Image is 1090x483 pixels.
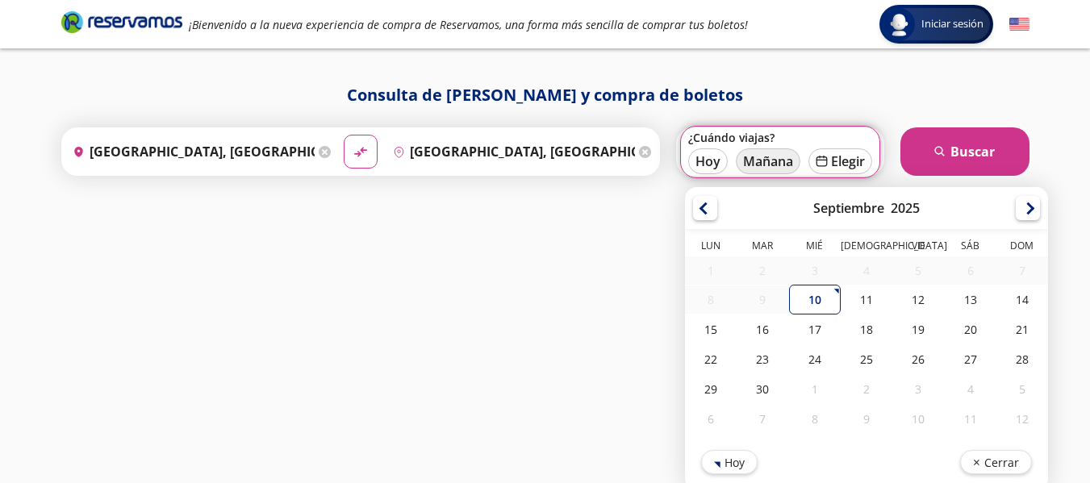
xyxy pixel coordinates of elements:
div: 13-Sep-25 [944,285,996,314]
div: 2025 [891,199,920,217]
div: 12-Oct-25 [996,404,1047,434]
div: 01-Sep-25 [685,256,737,285]
div: 05-Sep-25 [892,256,944,285]
div: 10-Oct-25 [892,404,944,434]
div: 08-Sep-25 [685,285,737,314]
span: Iniciar sesión [915,16,990,32]
div: 25-Sep-25 [840,344,892,374]
th: Jueves [840,239,892,256]
div: 29-Sep-25 [685,374,737,404]
div: 17-Sep-25 [788,314,840,344]
div: 28-Sep-25 [996,344,1047,374]
button: Cerrar [959,450,1031,474]
button: Buscar [900,127,1029,176]
input: Buscar Destino [386,131,635,172]
label: ¿Cuándo viajas? [688,130,872,145]
button: Elegir [808,148,872,174]
div: 01-Oct-25 [788,374,840,404]
div: 26-Sep-25 [892,344,944,374]
div: 04-Sep-25 [840,256,892,285]
div: 04-Oct-25 [944,374,996,404]
th: Viernes [892,239,944,256]
div: 10-Sep-25 [788,285,840,314]
div: 12-Sep-25 [892,285,944,314]
div: 07-Oct-25 [737,404,788,434]
div: 09-Sep-25 [737,285,788,314]
div: 07-Sep-25 [996,256,1047,285]
div: 30-Sep-25 [737,374,788,404]
div: 06-Sep-25 [944,256,996,285]
div: 16-Sep-25 [737,314,788,344]
th: Miércoles [788,239,840,256]
button: English [1009,15,1029,35]
i: Brand Logo [61,10,182,34]
div: 18-Sep-25 [840,314,892,344]
button: Hoy [688,148,728,174]
a: Brand Logo [61,10,182,39]
th: Domingo [996,239,1047,256]
div: 14-Sep-25 [996,285,1047,314]
div: 23-Sep-25 [737,344,788,374]
button: Mañana [736,148,800,174]
div: 15-Sep-25 [685,314,737,344]
div: 02-Sep-25 [737,256,788,285]
div: 20-Sep-25 [944,314,996,344]
th: Sábado [944,239,996,256]
div: 27-Sep-25 [944,344,996,374]
div: 06-Oct-25 [685,404,737,434]
button: Hoy [701,450,758,474]
div: 03-Oct-25 [892,374,944,404]
div: 08-Oct-25 [788,404,840,434]
div: 22-Sep-25 [685,344,737,374]
div: 03-Sep-25 [788,256,840,285]
div: 11-Sep-25 [840,285,892,314]
input: Buscar Origen [66,131,315,172]
div: 09-Oct-25 [840,404,892,434]
div: 11-Oct-25 [944,404,996,434]
div: 02-Oct-25 [840,374,892,404]
div: 19-Sep-25 [892,314,944,344]
em: ¡Bienvenido a la nueva experiencia de compra de Reservamos, una forma más sencilla de comprar tus... [189,17,748,32]
th: Martes [737,239,788,256]
div: Septiembre [813,199,884,217]
div: 21-Sep-25 [996,314,1047,344]
th: Lunes [685,239,737,256]
h1: Consulta de [PERSON_NAME] y compra de boletos [61,83,1029,107]
div: 24-Sep-25 [788,344,840,374]
div: 05-Oct-25 [996,374,1047,404]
